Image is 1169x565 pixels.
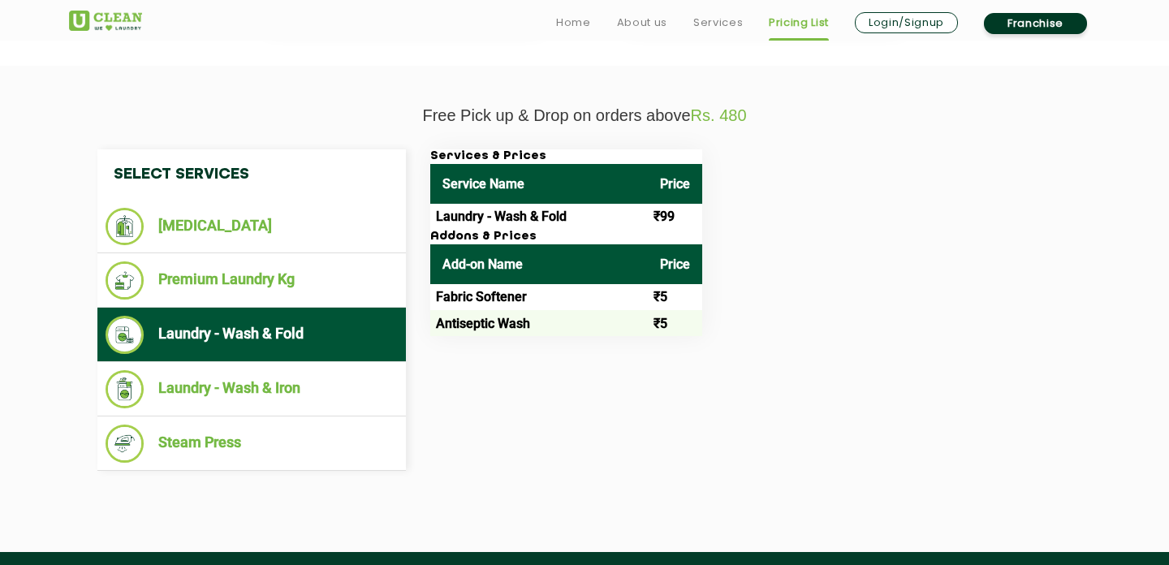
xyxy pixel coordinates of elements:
td: ₹99 [648,204,702,230]
li: Steam Press [106,425,398,463]
a: Services [693,13,743,32]
img: Laundry - Wash & Iron [106,370,144,408]
li: [MEDICAL_DATA] [106,208,398,245]
h3: Addons & Prices [430,230,702,244]
img: Laundry - Wash & Fold [106,316,144,354]
li: Premium Laundry Kg [106,261,398,300]
a: Home [556,13,591,32]
th: Price [648,244,702,284]
td: Fabric Softener [430,284,648,310]
th: Service Name [430,164,648,204]
th: Price [648,164,702,204]
td: Laundry - Wash & Fold [430,204,648,230]
a: Pricing List [769,13,829,32]
h4: Select Services [97,149,406,200]
a: Franchise [984,13,1087,34]
img: Dry Cleaning [106,208,144,245]
td: ₹5 [648,310,702,336]
th: Add-on Name [430,244,648,284]
img: Steam Press [106,425,144,463]
td: ₹5 [648,284,702,310]
li: Laundry - Wash & Fold [106,316,398,354]
a: Login/Signup [855,12,958,33]
p: Free Pick up & Drop on orders above [69,106,1100,125]
img: Premium Laundry Kg [106,261,144,300]
span: Rs. 480 [691,106,747,124]
h3: Services & Prices [430,149,702,164]
img: UClean Laundry and Dry Cleaning [69,11,142,31]
td: Antiseptic Wash [430,310,648,336]
li: Laundry - Wash & Iron [106,370,398,408]
a: About us [617,13,667,32]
